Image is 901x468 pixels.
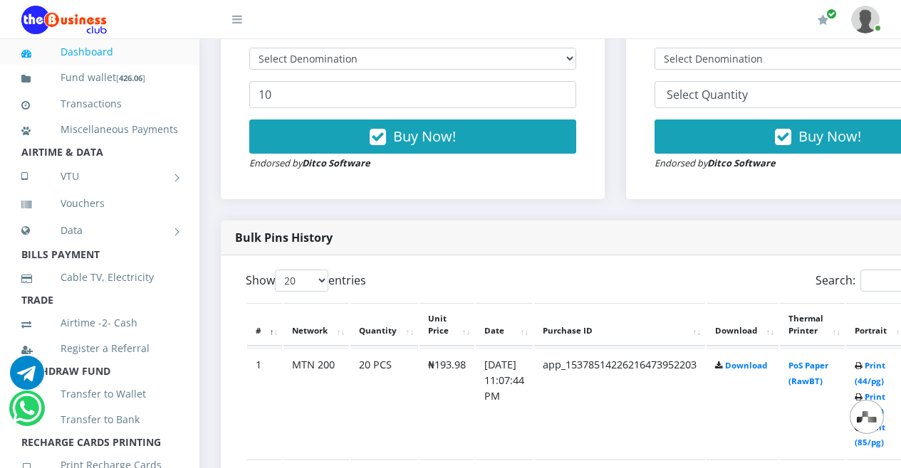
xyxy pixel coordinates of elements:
[249,156,370,169] small: Endorsed by
[476,303,533,347] th: Date: activate to sort column ascending
[707,303,778,347] th: Download: activate to sort column ascending
[818,14,828,26] i: Renew/Upgrade Subscription
[725,360,767,371] a: Download
[851,6,880,33] img: User
[275,270,328,292] select: Showentries
[283,303,349,347] th: Network: activate to sort column ascending
[21,61,178,95] a: Fund wallet[426.06]
[119,73,142,83] b: 426.06
[21,261,178,294] a: Cable TV, Electricity
[21,213,178,248] a: Data
[788,360,828,386] a: PoS Paper (RawBT)
[246,270,366,292] label: Show entries
[857,411,877,422] img: svg+xml,%3Csvg%20xmlns%3D%22http%3A%2F%2Fwww.w3.org%2F2000%2Fsvg%22%20width%3D%2228%22%20height%3...
[21,378,178,410] a: Transfer to Wallet
[476,348,533,458] td: [DATE] 11:07:44 PM
[655,156,776,169] small: Endorsed by
[302,156,370,169] strong: Ditco Software
[420,348,474,458] td: ₦193.98
[350,348,418,458] td: 20 PCS
[10,366,44,390] a: Chat for support
[247,348,282,458] td: 1
[855,360,885,386] a: Print (44/pg)
[21,6,107,34] img: Logo
[350,303,418,347] th: Quantity: activate to sort column ascending
[235,230,333,245] strong: Bulk Pins History
[21,36,178,68] a: Dashboard
[21,113,178,146] a: Miscellaneous Payments
[21,307,178,339] a: Airtime -2- Cash
[21,159,178,194] a: VTU
[393,127,456,146] span: Buy Now!
[247,303,282,347] th: #: activate to sort column descending
[249,119,576,154] button: Buy Now!
[534,348,705,458] td: app_15378514226216473952203
[116,73,145,83] small: [ ]
[21,332,178,365] a: Register a Referral
[798,127,861,146] span: Buy Now!
[826,9,837,19] span: Renew/Upgrade Subscription
[707,156,776,169] strong: Ditco Software
[780,303,845,347] th: Thermal Printer: activate to sort column ascending
[21,403,178,436] a: Transfer to Bank
[21,187,178,220] a: Vouchers
[420,303,474,347] th: Unit Price: activate to sort column ascending
[21,87,178,120] a: Transactions
[249,81,576,108] input: Enter Quantity
[534,303,705,347] th: Purchase ID: activate to sort column ascending
[283,348,349,458] td: MTN 200
[855,391,885,418] a: Print (70/pg)
[12,402,41,425] a: Chat for support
